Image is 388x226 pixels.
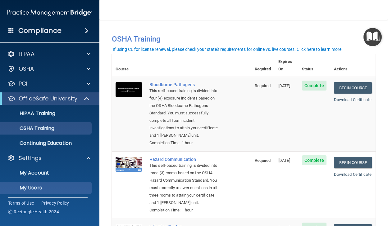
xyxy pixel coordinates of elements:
[19,80,27,87] p: PCI
[112,35,376,43] h4: OSHA Training
[19,95,77,102] p: OfficeSafe University
[334,157,372,168] a: Begin Course
[112,46,344,52] button: If using CE for license renewal, please check your state's requirements for online vs. live cours...
[7,65,90,73] a: OSHA
[149,157,220,162] a: Hazard Communication
[4,110,55,117] p: HIPAA Training
[330,54,376,77] th: Actions
[7,80,90,87] a: PCI
[149,139,220,147] div: Completion Time: 1 hour
[334,82,372,94] a: Begin Course
[334,172,372,177] a: Download Certificate
[278,158,290,163] span: [DATE]
[149,162,220,206] div: This self-paced training is divided into three (3) rooms based on the OSHA Hazard Communication S...
[278,83,290,88] span: [DATE]
[334,97,372,102] a: Download Certificate
[7,154,90,162] a: Settings
[149,82,220,87] a: Bloodborne Pathogens
[149,206,220,214] div: Completion Time: 1 hour
[275,54,298,77] th: Expires On
[112,54,146,77] th: Course
[7,95,90,102] a: OfficeSafe University
[4,125,54,131] p: OSHA Training
[7,7,92,19] img: PMB logo
[8,209,59,215] span: Ⓒ Rectangle Health 2024
[298,54,330,77] th: Status
[302,155,326,165] span: Complete
[357,188,381,211] iframe: Drift Widget Chat Controller
[4,170,89,176] p: My Account
[113,47,343,51] div: If using CE for license renewal, please check your state's requirements for online vs. live cours...
[4,185,89,191] p: My Users
[149,87,220,139] div: This self-paced training is divided into four (4) exposure incidents based on the OSHA Bloodborne...
[7,50,90,58] a: HIPAA
[4,140,89,146] p: Continuing Education
[18,26,62,35] h4: Compliance
[41,200,69,206] a: Privacy Policy
[255,83,271,88] span: Required
[363,28,382,46] button: Open Resource Center
[251,54,275,77] th: Required
[255,158,271,163] span: Required
[19,50,34,58] p: HIPAA
[19,65,34,73] p: OSHA
[19,154,42,162] p: Settings
[302,81,326,91] span: Complete
[8,200,34,206] a: Terms of Use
